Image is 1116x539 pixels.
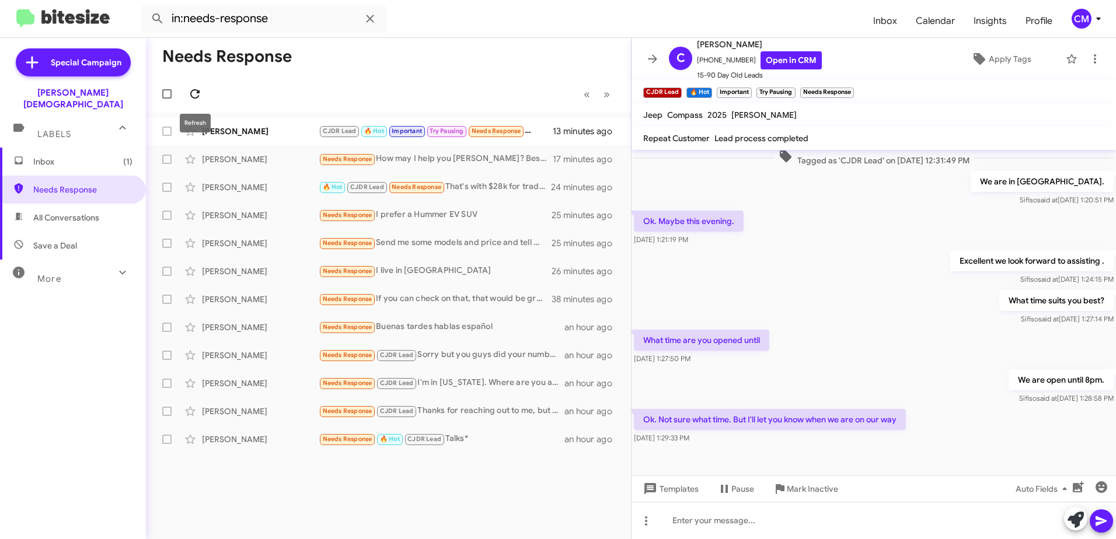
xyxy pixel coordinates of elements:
span: 15-90 Day Old Leads [697,69,822,81]
span: Needs Response [323,379,372,387]
span: Try Pausing [430,127,463,135]
span: 2025 [707,110,727,120]
p: What time are you opened until [634,330,769,351]
span: 🔥 Hot [323,183,343,191]
div: an hour ago [564,433,622,445]
a: Inbox [864,4,906,38]
span: Needs Response [323,267,372,275]
span: said at [1037,394,1057,402]
div: 17 minutes ago [553,153,622,165]
div: If you can check on that, that would be great thanks [319,292,552,306]
a: Special Campaign [16,48,131,76]
span: 🔥 Hot [364,127,384,135]
div: [PERSON_NAME] [202,321,319,333]
div: Ok. Not sure what time. But I'll let you know when we are on our way [319,124,553,138]
span: Sifiso [DATE] 1:27:14 PM [1021,314,1114,323]
small: Important [717,87,752,98]
small: Try Pausing [756,87,795,98]
div: 13 minutes ago [553,125,622,137]
span: All Conversations [33,212,99,223]
span: Needs Response [323,407,372,415]
span: said at [1038,275,1058,283]
span: [PERSON_NAME] [731,110,797,120]
a: Open in CRM [761,51,822,69]
button: Templates [632,478,708,499]
a: Calendar [906,4,964,38]
div: Buenas tardes hablas español [319,320,564,334]
span: Needs Response [323,351,372,359]
span: CJDR Lead [380,379,414,387]
span: Inbox [33,156,132,167]
span: Jeep [643,110,662,120]
a: Insights [964,4,1016,38]
button: Apply Tags [941,48,1060,69]
span: (1) [123,156,132,167]
span: [DATE] 1:27:50 PM [634,354,690,363]
div: [PERSON_NAME] [202,349,319,361]
span: CJDR Lead [407,435,441,443]
div: 25 minutes ago [552,237,622,249]
span: Needs Response [323,211,372,219]
span: » [604,87,610,101]
a: Profile [1016,4,1062,38]
div: [PERSON_NAME] [202,265,319,277]
div: [PERSON_NAME] [202,237,319,249]
span: Needs Response [33,184,132,195]
p: Ok. Maybe this evening. [634,211,744,232]
nav: Page navigation example [577,82,617,106]
div: an hour ago [564,377,622,389]
button: Previous [577,82,597,106]
p: What time suits you best? [999,290,1114,311]
div: Send me some models and price and tell me if can I trade , thanks [319,236,552,250]
p: We are in [GEOGRAPHIC_DATA]. [971,171,1114,192]
div: 25 minutes ago [552,209,622,221]
small: Needs Response [800,87,854,98]
div: I prefer a Hummer EV SUV [319,208,552,222]
button: CM [1062,9,1103,29]
span: Templates [641,478,699,499]
div: [PERSON_NAME] [202,209,319,221]
div: 38 minutes ago [552,293,622,305]
div: 24 minutes ago [552,181,622,193]
div: [PERSON_NAME] [202,125,319,137]
p: Ok. Not sure what time. But I'll let you know when we are on our way [634,409,906,430]
div: [PERSON_NAME] [202,153,319,165]
small: 🔥 Hot [686,87,712,98]
small: CJDR Lead [643,87,682,98]
div: an hour ago [564,321,622,333]
span: Sifiso [DATE] 1:28:58 PM [1019,394,1114,402]
span: Needs Response [323,435,372,443]
span: C [676,49,685,68]
span: More [37,274,61,284]
div: [PERSON_NAME] [202,433,319,445]
span: Save a Deal [33,240,77,251]
span: [DATE] 1:29:33 PM [634,433,689,442]
span: « [584,87,590,101]
p: Excellent we look forward to assisting . [950,250,1114,271]
div: [PERSON_NAME] [202,405,319,417]
div: How may I help you [PERSON_NAME]? Best to my knowledge, you don't currently have a car that I may... [319,152,553,166]
span: Important [392,127,422,135]
span: CJDR Lead [350,183,384,191]
div: 26 minutes ago [552,265,622,277]
div: That's with $28k for trade and what for truck? [319,180,552,194]
span: [DATE] 1:21:19 PM [634,235,688,244]
span: Tagged as 'CJDR Lead' on [DATE] 12:31:49 PM [774,149,974,166]
div: Sorry but you guys did your numbers and with $0 money down and trade low payment came out super h... [319,348,564,362]
span: Apply Tags [989,48,1031,69]
span: Needs Response [323,295,372,303]
span: Special Campaign [51,57,121,68]
span: Needs Response [392,183,441,191]
span: Sifiso [DATE] 1:20:51 PM [1020,195,1114,204]
span: [PHONE_NUMBER] [697,51,822,69]
button: Pause [708,478,763,499]
p: We are open until 8pm. [1009,369,1114,390]
span: Needs Response [323,155,372,163]
span: Needs Response [323,323,372,331]
button: Mark Inactive [763,478,848,499]
span: Needs Response [323,239,372,247]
